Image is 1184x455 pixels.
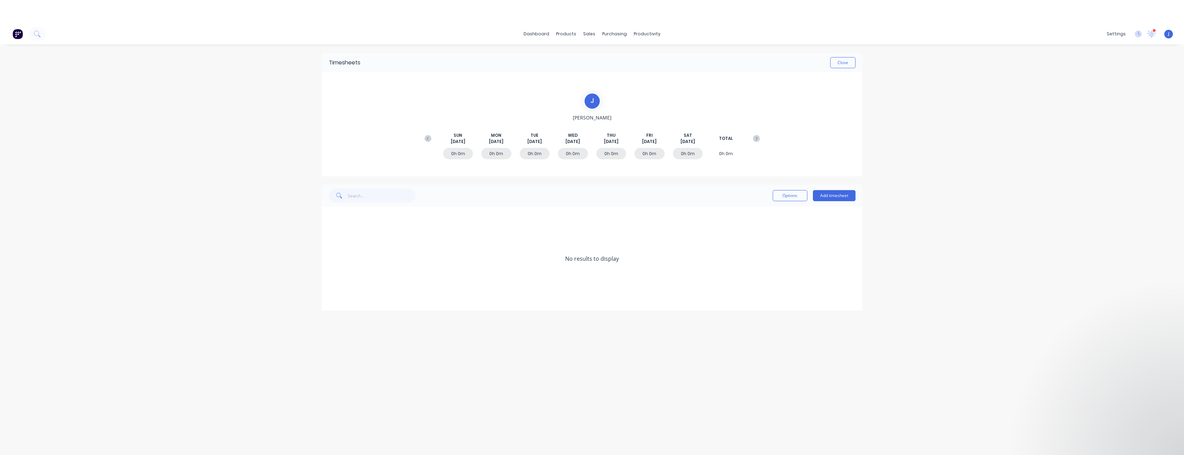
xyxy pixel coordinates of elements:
[630,29,664,39] div: productivity
[573,114,612,121] span: [PERSON_NAME]
[596,148,626,159] div: 0h 0m
[604,139,619,145] span: [DATE]
[329,59,360,67] div: Timesheets
[443,148,473,159] div: 0h 0m
[646,132,653,139] span: FRI
[634,148,665,159] div: 0h 0m
[681,139,695,145] span: [DATE]
[481,148,511,159] div: 0h 0m
[1103,29,1129,39] div: settings
[520,148,550,159] div: 0h 0m
[711,148,741,159] div: 0h 0m
[584,92,601,110] div: J
[348,189,415,203] input: Search...
[568,132,578,139] span: WED
[553,29,580,39] div: products
[1168,31,1169,37] span: J
[558,148,588,159] div: 0h 0m
[813,190,856,201] button: Add timesheet
[607,132,615,139] span: THU
[684,132,692,139] span: SAT
[1160,431,1177,448] iframe: Intercom live chat
[530,132,538,139] span: TUE
[642,139,657,145] span: [DATE]
[773,190,807,201] button: Options
[451,139,465,145] span: [DATE]
[520,29,553,39] a: dashboard
[527,139,542,145] span: [DATE]
[565,139,580,145] span: [DATE]
[454,132,462,139] span: SUN
[322,207,862,311] div: No results to display
[719,135,733,142] span: TOTAL
[491,132,501,139] span: MON
[673,148,703,159] div: 0h 0m
[12,29,23,39] img: Factory
[489,139,503,145] span: [DATE]
[599,29,630,39] div: purchasing
[580,29,599,39] div: sales
[830,57,856,68] button: Close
